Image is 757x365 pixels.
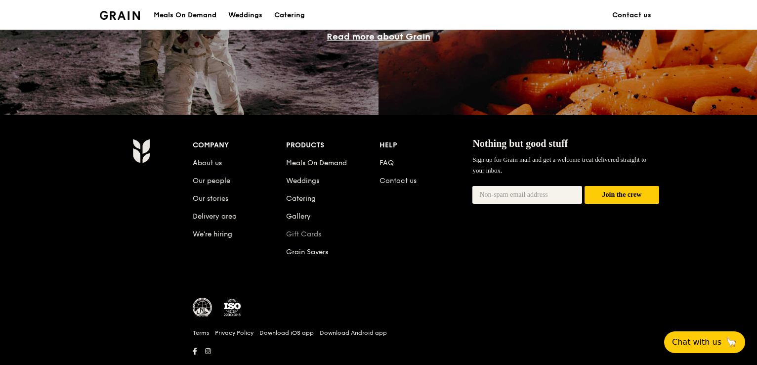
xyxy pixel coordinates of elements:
[320,329,387,337] a: Download Android app
[193,138,286,152] div: Company
[286,177,319,185] a: Weddings
[664,331,745,353] button: Chat with us🦙
[193,212,237,221] a: Delivery area
[193,194,228,203] a: Our stories
[286,138,379,152] div: Products
[222,298,242,318] img: ISO Certified
[154,0,216,30] div: Meals On Demand
[193,329,209,337] a: Terms
[286,194,316,203] a: Catering
[606,0,657,30] a: Contact us
[286,230,321,238] a: Gift Cards
[379,177,417,185] a: Contact us
[585,186,659,204] button: Join the crew
[472,138,568,149] span: Nothing but good stuff
[193,230,232,238] a: We’re hiring
[228,0,262,30] div: Weddings
[286,159,347,167] a: Meals On Demand
[132,138,150,163] img: Grain
[268,0,311,30] a: Catering
[472,186,582,204] input: Non-spam email address
[672,336,721,348] span: Chat with us
[215,329,253,337] a: Privacy Policy
[100,11,140,20] img: Grain
[259,329,314,337] a: Download iOS app
[222,0,268,30] a: Weddings
[274,0,305,30] div: Catering
[379,138,473,152] div: Help
[472,156,646,174] span: Sign up for Grain mail and get a welcome treat delivered straight to your inbox.
[286,212,311,221] a: Gallery
[327,31,430,42] a: Read more about Grain
[193,177,230,185] a: Our people
[379,159,394,167] a: FAQ
[193,159,222,167] a: About us
[193,298,212,318] img: MUIS Halal Certified
[725,336,737,348] span: 🦙
[286,248,328,256] a: Grain Savers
